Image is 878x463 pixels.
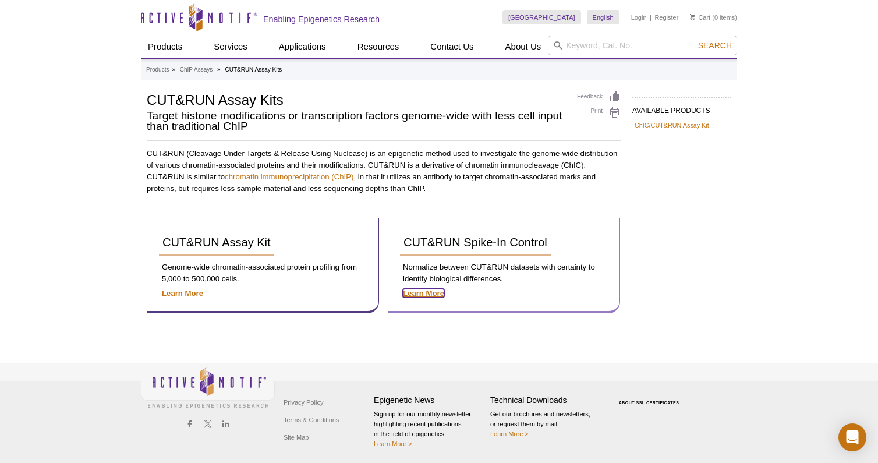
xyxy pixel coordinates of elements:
[548,36,737,55] input: Keyword, Cat. No.
[619,401,679,405] a: ABOUT SSL CERTIFICATES
[490,395,601,405] h4: Technical Downloads
[180,65,213,75] a: ChIP Assays
[281,394,326,411] a: Privacy Policy
[631,13,647,22] a: Login
[690,14,695,20] img: Your Cart
[159,230,274,256] a: CUT&RUN Assay Kit
[498,36,548,58] a: About Us
[400,230,551,256] a: CUT&RUN Spike-In Control
[654,13,678,22] a: Register
[577,90,621,103] a: Feedback
[403,236,547,249] span: CUT&RUN Spike-In Control
[650,10,652,24] li: |
[587,10,619,24] a: English
[141,36,189,58] a: Products
[281,429,311,446] a: Site Map
[695,40,735,51] button: Search
[159,261,367,285] p: Genome-wide chromatin-associated protein profiling from 5,000 to 500,000 cells.
[225,66,282,73] li: CUT&RUN Assay Kits
[281,411,342,429] a: Terms & Conditions
[272,36,333,58] a: Applications
[403,289,444,298] a: Learn More
[141,363,275,411] img: Active Motif,
[490,409,601,439] p: Get our brochures and newsletters, or request them by mail.
[225,172,353,181] a: chromatin immunoprecipitation (ChIP)
[374,395,484,405] h4: Epigenetic News
[207,36,254,58] a: Services
[374,440,412,447] a: Learn More >
[147,148,621,195] p: CUT&RUN (Cleavage Under Targets & Release Using Nuclease) is an epigenetic method used to investi...
[632,97,731,118] h2: AVAILABLE PRODUCTS
[577,106,621,119] a: Print
[147,90,565,108] h1: CUT&RUN Assay Kits
[490,430,529,437] a: Learn More >
[400,261,608,285] p: Normalize between CUT&RUN datasets with certainty to identify biological differences.
[217,66,221,73] li: »
[172,66,175,73] li: »
[351,36,406,58] a: Resources
[607,384,694,409] table: Click to Verify - This site chose Symantec SSL for secure e-commerce and confidential communicati...
[698,41,732,50] span: Search
[690,10,737,24] li: (0 items)
[146,65,169,75] a: Products
[162,236,271,249] span: CUT&RUN Assay Kit
[147,111,565,132] h2: Target histone modifications or transcription factors genome-wide with less cell input than tradi...
[502,10,581,24] a: [GEOGRAPHIC_DATA]
[838,423,866,451] div: Open Intercom Messenger
[374,409,484,449] p: Sign up for our monthly newsletter highlighting recent publications in the field of epigenetics.
[690,13,710,22] a: Cart
[423,36,480,58] a: Contact Us
[635,120,709,130] a: ChIC/CUT&RUN Assay Kit
[162,289,203,298] a: Learn More
[263,14,380,24] h2: Enabling Epigenetics Research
